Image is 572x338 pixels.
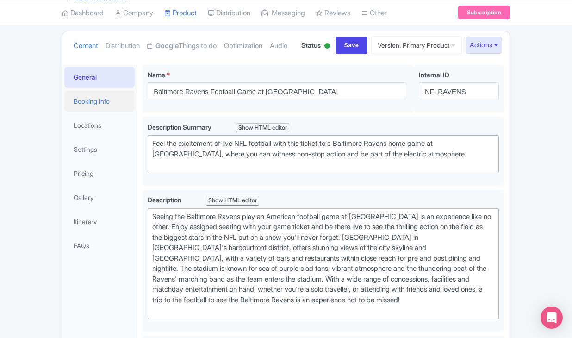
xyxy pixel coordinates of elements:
[64,187,135,208] a: Gallery
[236,123,289,133] div: Show HTML editor
[64,67,135,88] a: General
[155,41,179,51] strong: Google
[147,31,217,61] a: GoogleThings to do
[458,6,510,19] a: Subscription
[64,163,135,184] a: Pricing
[106,31,140,61] a: Distribution
[152,138,494,170] div: Feel the excitement of live NFL football with this ticket to a Baltimore Ravens home game at [GEO...
[466,37,502,54] button: Actions
[64,139,135,160] a: Settings
[541,307,563,329] div: Open Intercom Messenger
[371,36,462,54] a: Version: Primary Product
[148,196,183,204] span: Description
[336,37,368,54] input: Save
[74,31,98,61] a: Content
[323,39,332,54] div: Active
[419,71,449,79] span: Internal ID
[270,31,287,61] a: Audio
[224,31,262,61] a: Optimization
[206,196,259,206] div: Show HTML editor
[148,123,213,131] span: Description Summary
[148,71,165,79] span: Name
[64,91,135,112] a: Booking Info
[64,211,135,232] a: Itinerary
[152,212,494,316] div: Seeing the Baltimore Ravens play an American football game at [GEOGRAPHIC_DATA] is an experience ...
[64,115,135,136] a: Locations
[64,235,135,256] a: FAQs
[301,40,321,50] span: Status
